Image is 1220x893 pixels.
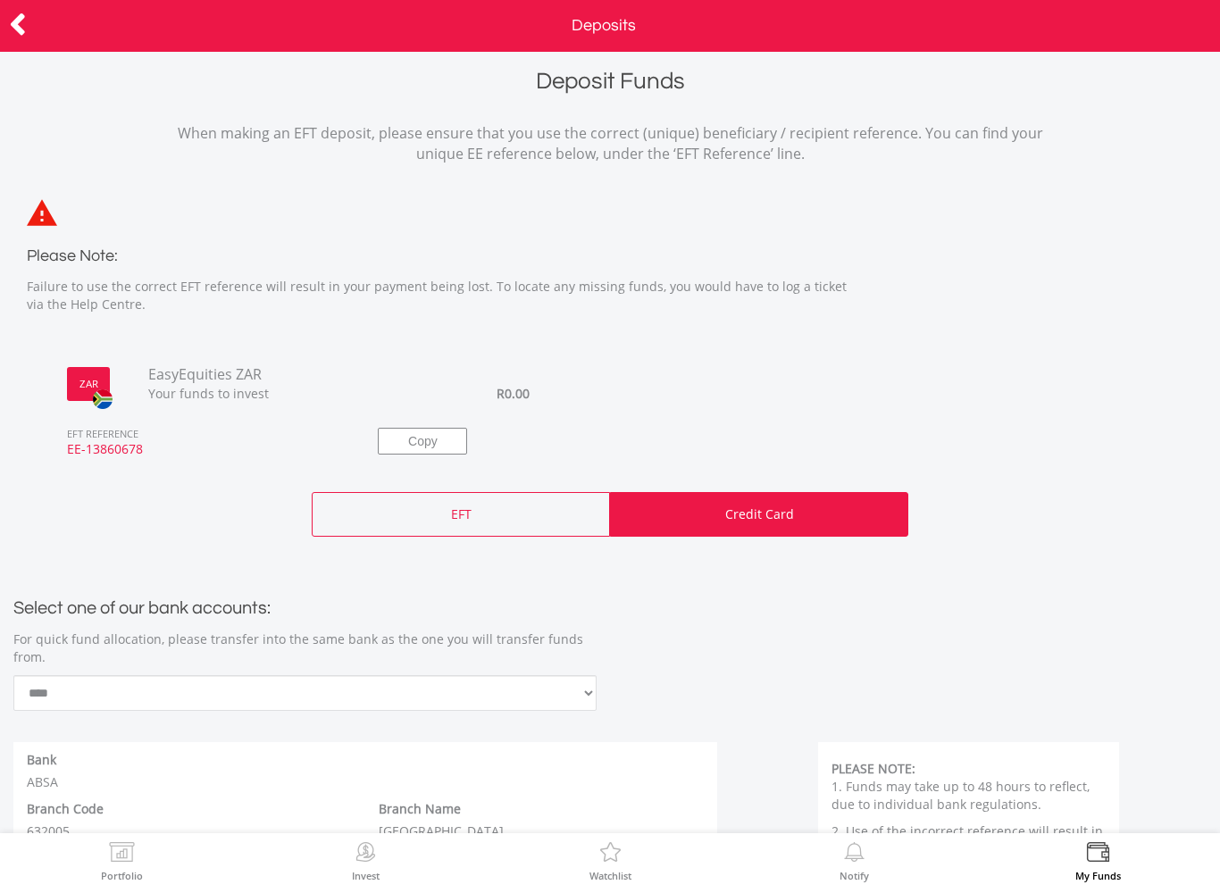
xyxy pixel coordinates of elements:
p: Credit Card [725,505,794,523]
img: View Portfolio [108,842,136,867]
label: Invest [352,871,380,880]
div: [GEOGRAPHIC_DATA] [365,800,717,840]
label: Select one of our bank accounts: [13,593,271,617]
img: Watchlist [597,842,624,867]
a: Watchlist [589,842,631,880]
a: My Funds [1075,842,1121,880]
p: For quick fund allocation, please transfer into the same bank as the one you will transfer funds ... [13,630,597,666]
h3: Please Note: [27,244,866,269]
label: My Funds [1075,871,1121,880]
span: R0.00 [497,385,530,402]
p: EFT [451,505,472,523]
img: Invest Now [352,842,380,867]
img: View Funds [1084,842,1112,867]
span: EE-13860678 [54,440,351,474]
label: Watchlist [589,871,631,880]
p: When making an EFT deposit, please ensure that you use the correct (unique) beneficiary / recipie... [177,123,1043,164]
b: PLEASE NOTE: [831,760,915,777]
div: 632005 [13,800,365,840]
img: zar.png [93,389,113,409]
p: 1. Funds may take up to 48 hours to reflect, due to individual bank regulations. [831,778,1107,814]
button: Copy [378,428,467,455]
p: Failure to use the correct EFT reference will result in your payment being lost. To locate any mi... [27,278,866,313]
span: Your funds to invest [135,385,356,403]
p: 2. Use of the incorrect reference will result in fund allocation delays, and will require you to ... [831,822,1107,876]
a: Portfolio [101,842,143,880]
label: Bank [27,751,56,769]
span: EasyEquities ZAR [135,364,356,385]
label: Notify [840,871,869,880]
label: ZAR [79,377,98,391]
h1: Deposit Funds [13,65,1207,105]
span: EFT REFERENCE [54,403,351,441]
a: Invest [352,842,380,880]
img: View Notifications [840,842,868,867]
img: statements-icon-error-satrix.svg [27,199,57,226]
label: Portfolio [101,871,143,880]
div: ABSA [13,751,717,791]
label: Branch Code [27,800,104,818]
a: Notify [840,842,869,880]
label: Branch Name [379,800,461,818]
